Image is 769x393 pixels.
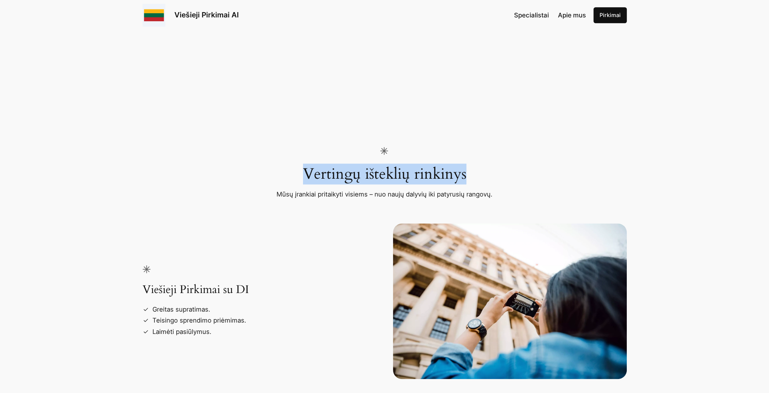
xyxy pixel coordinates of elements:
h2: Vertingų išteklių rinkinys [303,147,466,183]
li: Teisingo sprendimo priėmimas. [149,315,329,326]
a: Specialistai [514,10,549,20]
img: Tourist taking photo of a building [393,223,627,379]
img: Viešieji pirkimai logo [143,4,165,27]
span: Specialistai [514,11,549,19]
li: Laimėti pasiūlymus. [149,326,329,337]
a: Viešieji Pirkimai AI [174,10,239,19]
a: Apie mus [558,10,586,20]
a: Pirkimai [593,7,627,23]
li: Greitas supratimas. [149,304,329,315]
nav: Navigation [514,10,586,20]
p: Mūsų įrankiai pritaikyti visiems – nuo naujų dalyvių iki patyrusių rangovų. [277,189,492,199]
span: Apie mus [558,11,586,19]
h3: Viešieji Pirkimai su DI [143,265,329,297]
